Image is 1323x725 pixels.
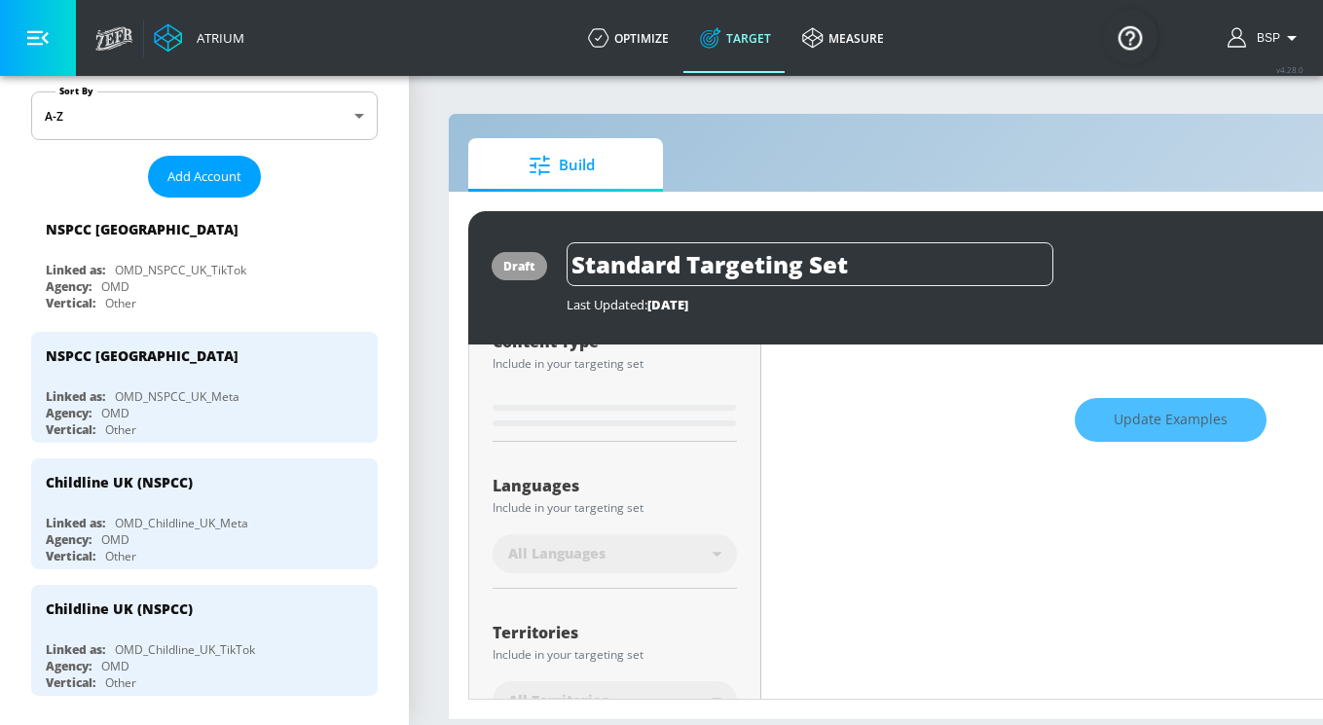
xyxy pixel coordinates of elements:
span: All Languages [508,544,606,563]
div: OMD [101,531,129,548]
div: Linked as: [46,515,105,531]
div: Agency: [46,531,92,548]
a: Target [684,3,787,73]
div: draft [503,258,535,274]
a: Atrium [154,23,244,53]
div: Childline UK (NSPCC)Linked as:OMD_Childline_UK_TikTokAgency:OMDVertical:Other [31,585,378,696]
div: Childline UK (NSPCC) [46,599,193,618]
div: Languages [493,478,737,493]
div: Content Type [493,334,737,349]
div: Vertical: [46,674,95,691]
button: BSP [1228,26,1304,50]
div: NSPCC [GEOGRAPHIC_DATA] [46,346,239,365]
div: NSPCC [GEOGRAPHIC_DATA]Linked as:OMD_NSPCC_UK_MetaAgency:OMDVertical:Other [31,332,378,443]
div: Include in your targeting set [493,502,737,514]
div: OMD [101,658,129,674]
div: Linked as: [46,641,105,658]
div: OMD_Childline_UK_TikTok [115,641,255,658]
div: Other [105,421,136,438]
div: Atrium [189,29,244,47]
div: Vertical: [46,295,95,311]
span: Build [488,142,636,189]
div: Other [105,548,136,564]
a: optimize [572,3,684,73]
div: Linked as: [46,388,105,405]
div: NSPCC [GEOGRAPHIC_DATA]Linked as:OMD_NSPCC_UK_TikTokAgency:OMDVertical:Other [31,205,378,316]
div: Vertical: [46,548,95,564]
div: OMD [101,405,129,421]
div: Linked as: [46,262,105,278]
div: Agency: [46,405,92,421]
div: Include in your targeting set [493,358,737,370]
div: Include in your targeting set [493,649,737,661]
span: [DATE] [647,296,688,313]
div: OMD_Childline_UK_Meta [115,515,248,531]
div: Territories [493,625,737,640]
div: Agency: [46,278,92,295]
div: All Territories [493,681,737,720]
button: Add Account [148,156,261,198]
div: All Languages [493,534,737,573]
span: Add Account [167,165,241,188]
span: All Territories [508,691,608,710]
div: Childline UK (NSPCC)Linked as:OMD_Childline_UK_MetaAgency:OMDVertical:Other [31,458,378,569]
div: OMD [101,278,129,295]
div: OMD_NSPCC_UK_TikTok [115,262,246,278]
div: Childline UK (NSPCC) [46,473,193,491]
div: Other [105,674,136,691]
span: login as: bsp_linking@zefr.com [1249,31,1280,45]
a: measure [787,3,900,73]
div: Agency: [46,658,92,674]
label: Sort By [55,85,97,97]
div: OMD_NSPCC_UK_Meta [115,388,239,405]
span: v 4.28.0 [1276,64,1304,75]
div: A-Z [31,91,378,140]
div: NSPCC [GEOGRAPHIC_DATA] [46,220,239,238]
div: Other [105,295,136,311]
div: Vertical: [46,421,95,438]
button: Open Resource Center [1103,10,1158,64]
